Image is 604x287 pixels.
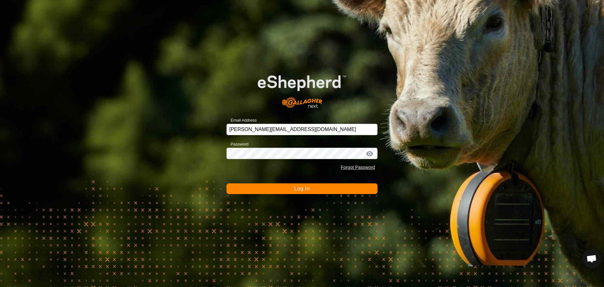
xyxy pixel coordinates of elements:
div: Open chat [582,249,601,268]
span: Log In [294,186,310,191]
input: Email Address [226,124,377,135]
button: Log In [226,183,377,194]
label: Email Address [226,117,257,123]
a: Forgot Password [341,165,375,170]
img: E-shepherd Logo [242,63,362,114]
label: Password [226,141,249,147]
